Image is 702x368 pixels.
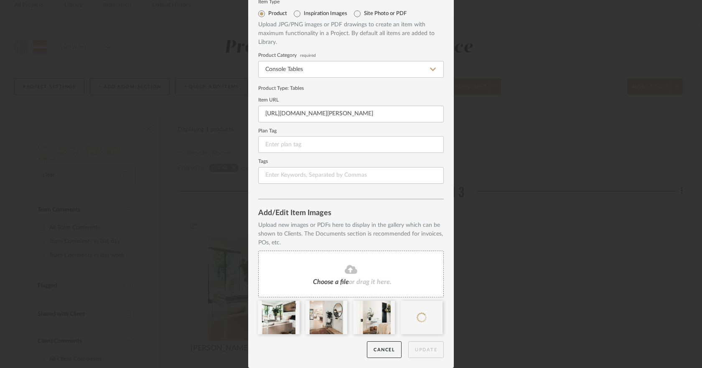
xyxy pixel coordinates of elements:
span: Choose a file [313,279,349,285]
div: Add/Edit Item Images [258,209,444,218]
input: Enter plan tag [258,136,444,153]
span: required [300,54,316,57]
mat-radio-group: Select item type [258,7,444,20]
button: Cancel [367,341,402,358]
label: Tags [258,160,444,164]
input: Enter URL [258,106,444,122]
button: Update [408,341,444,358]
div: Upload new images or PDFs here to display in the gallery which can be shown to Clients. The Docum... [258,221,444,247]
span: or drag it here. [349,279,392,285]
label: Product Category [258,53,444,58]
label: Inspiration Images [304,10,347,17]
span: : Tables [287,86,304,91]
div: Upload JPG/PNG images or PDF drawings to create an item with maximum functionality in a Project. ... [258,20,444,47]
input: Type a category to search and select [258,61,444,78]
div: Product Type [258,84,444,92]
label: Site Photo or PDF [364,10,407,17]
input: Enter Keywords, Separated by Commas [258,167,444,184]
label: Item URL [258,98,444,102]
label: Plan Tag [258,129,444,133]
label: Product [268,10,287,17]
